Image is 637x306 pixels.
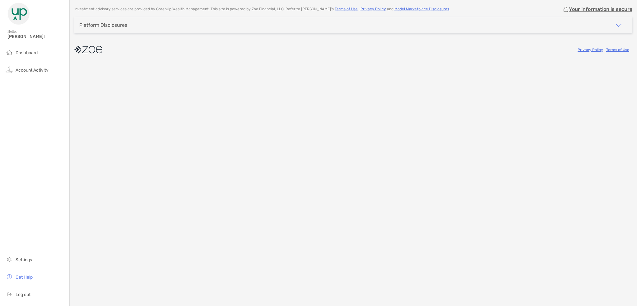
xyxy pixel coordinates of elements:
[74,7,450,12] p: Investment advisory services are provided by GreenUp Wealth Management . This site is powered by ...
[7,2,30,25] img: Zoe Logo
[7,34,66,39] span: [PERSON_NAME]!
[360,7,386,11] a: Privacy Policy
[16,50,38,55] span: Dashboard
[16,68,49,73] span: Account Activity
[6,256,13,263] img: settings icon
[74,43,102,57] img: company logo
[394,7,449,11] a: Model Marketplace Disclosures
[16,275,33,280] span: Get Help
[6,66,13,73] img: activity icon
[79,22,127,28] div: Platform Disclosures
[6,273,13,280] img: get-help icon
[335,7,358,11] a: Terms of Use
[16,292,30,297] span: Log out
[606,48,629,52] a: Terms of Use
[615,21,622,29] img: icon arrow
[6,49,13,56] img: household icon
[578,48,603,52] a: Privacy Policy
[569,6,632,12] p: Your information is secure
[6,290,13,298] img: logout icon
[16,257,32,262] span: Settings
